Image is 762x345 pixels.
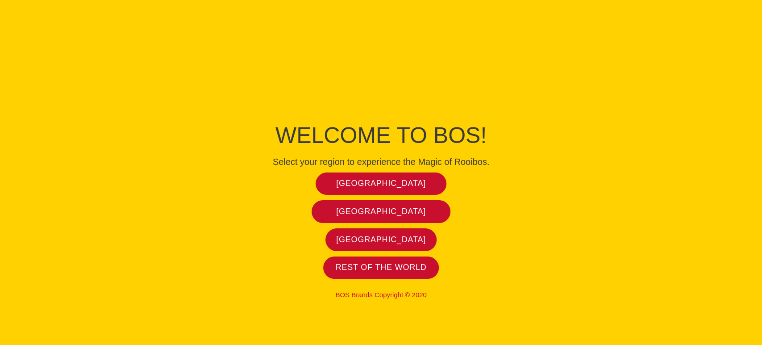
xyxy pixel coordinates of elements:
img: Bos Brands [348,43,415,110]
p: BOS Brands Copyright © 2020 [180,291,582,299]
span: [GEOGRAPHIC_DATA] [336,178,426,189]
a: [GEOGRAPHIC_DATA] [325,228,437,251]
span: [GEOGRAPHIC_DATA] [336,206,426,217]
span: Rest of the world [336,262,427,273]
h1: Welcome to BOS! [180,120,582,151]
a: [GEOGRAPHIC_DATA] [316,172,446,195]
h4: Select your region to experience the Magic of Rooibos. [180,156,582,167]
span: [GEOGRAPHIC_DATA] [336,235,426,245]
a: [GEOGRAPHIC_DATA] [312,200,450,223]
a: Rest of the world [323,257,439,279]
